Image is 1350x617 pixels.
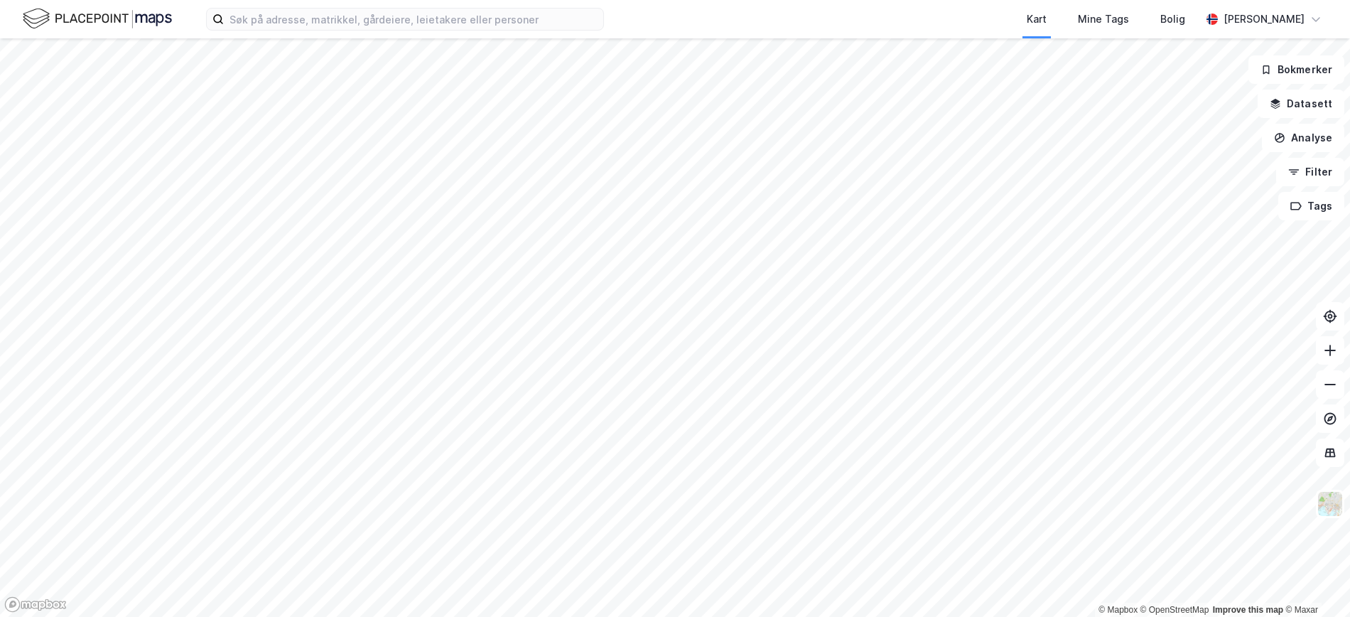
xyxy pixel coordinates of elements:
[1276,158,1344,186] button: Filter
[1262,124,1344,152] button: Analyse
[1248,55,1344,84] button: Bokmerker
[1027,11,1047,28] div: Kart
[1258,90,1344,118] button: Datasett
[1078,11,1129,28] div: Mine Tags
[4,596,67,613] a: Mapbox homepage
[1140,605,1209,615] a: OpenStreetMap
[1160,11,1185,28] div: Bolig
[1279,549,1350,617] iframe: Chat Widget
[1213,605,1283,615] a: Improve this map
[1279,549,1350,617] div: Kontrollprogram for chat
[1317,490,1344,517] img: Z
[1224,11,1305,28] div: [PERSON_NAME]
[1278,192,1344,220] button: Tags
[224,9,603,30] input: Søk på adresse, matrikkel, gårdeiere, leietakere eller personer
[1098,605,1138,615] a: Mapbox
[23,6,172,31] img: logo.f888ab2527a4732fd821a326f86c7f29.svg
